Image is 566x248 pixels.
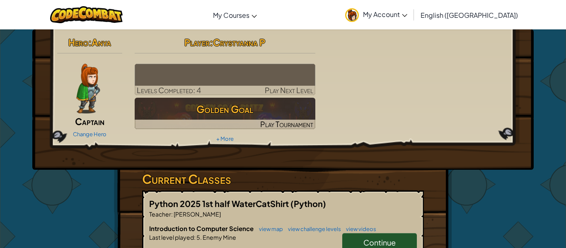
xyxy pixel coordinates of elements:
a: English ([GEOGRAPHIC_DATA]) [416,4,522,26]
span: English ([GEOGRAPHIC_DATA]) [421,11,518,19]
a: view challenge levels [284,226,341,232]
a: Play Next Level [135,64,316,95]
span: Introduction to Computer Science [149,224,255,232]
span: [PERSON_NAME] [173,210,221,218]
span: Play Next Level [265,85,313,95]
span: Last level played [149,234,194,241]
img: captain-pose.png [76,64,100,113]
img: CodeCombat logo [50,6,123,23]
span: My Account [363,10,407,19]
span: (Python) [290,198,326,209]
span: Play Tournament [260,119,313,129]
span: Player [184,36,210,48]
span: My Courses [213,11,249,19]
a: Golden GoalPlay Tournament [135,98,316,129]
span: Teacher [149,210,171,218]
span: 5. [196,234,202,241]
img: Golden Goal [135,98,316,129]
span: : [88,36,92,48]
img: avatar [345,8,359,22]
span: : [171,210,173,218]
a: + More [216,135,234,142]
span: Captain [75,116,104,127]
h3: Golden Goal [135,100,316,118]
span: Python 2025 1st half WaterCatShirt [149,198,290,209]
h3: Current Classes [142,170,424,188]
span: : [210,36,213,48]
span: Levels Completed: 4 [137,85,201,95]
a: Change Hero [73,131,106,137]
a: view map [255,226,283,232]
span: Anya [92,36,111,48]
span: Continue [363,238,396,247]
a: view videos [342,226,376,232]
span: Enemy Mine [202,234,236,241]
span: : [194,234,196,241]
a: My Account [341,2,411,28]
span: Crystyanna P [213,36,265,48]
span: Hero [68,36,88,48]
a: My Courses [209,4,261,26]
